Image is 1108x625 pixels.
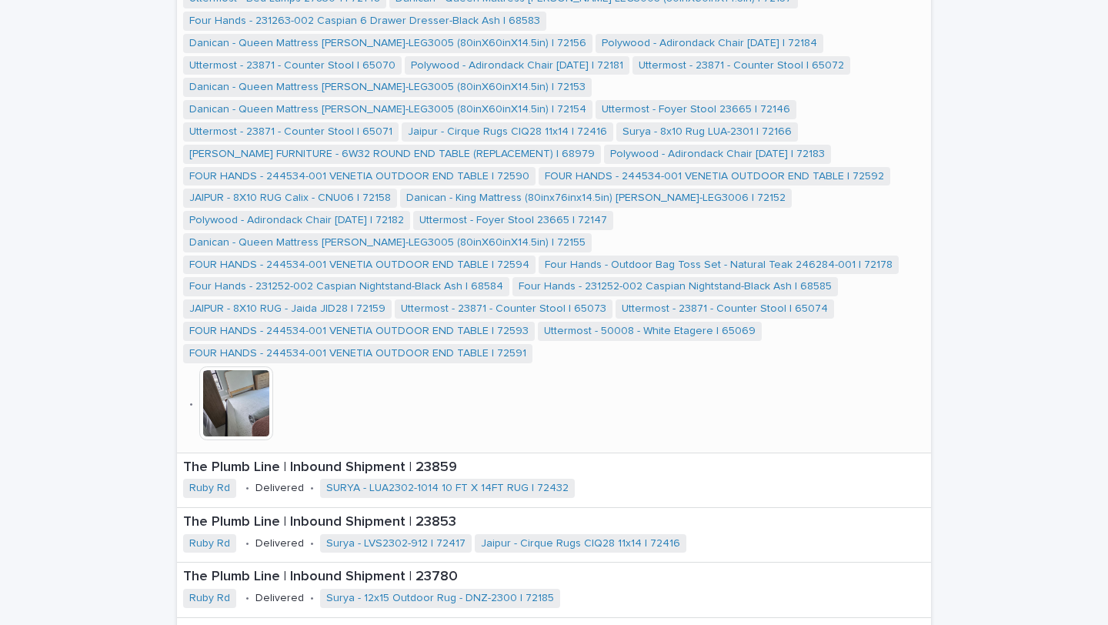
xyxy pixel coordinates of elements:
[189,398,193,411] p: •
[310,482,314,495] p: •
[245,537,249,550] p: •
[622,125,792,139] a: Surya - 8x10 Rug LUA-2301 | 72166
[189,325,529,338] a: FOUR HANDS - 244534-001 VENETIA OUTDOOR END TABLE | 72593
[401,302,606,316] a: Uttermost - 23871 - Counter Stool | 65073
[189,280,503,293] a: Four Hands - 231252-002 Caspian Nightstand-Black Ash | 68584
[189,148,595,161] a: [PERSON_NAME] FURNITURE - 6W32 ROUND END TABLE (REPLACEMENT) | 68979
[189,537,230,550] a: Ruby Rd
[610,148,825,161] a: Polywood - Adirondack Chair [DATE] | 72183
[189,482,230,495] a: Ruby Rd
[326,482,569,495] a: SURYA - LUA2302-1014 10 FT X 14FT RUG | 72432
[177,563,931,617] a: The Plumb Line | Inbound Shipment | 23780Ruby Rd •Delivered•Surya - 12x15 Outdoor Rug - DNZ-2300 ...
[481,537,680,550] a: Jaipur - Cirque Rugs CIQ28 11x14 | 72416
[245,592,249,605] p: •
[326,592,554,605] a: Surya - 12x15 Outdoor Rug - DNZ-2300 | 72185
[310,537,314,550] p: •
[183,460,852,476] p: The Plumb Line | Inbound Shipment | 23859
[408,125,607,139] a: Jaipur - Cirque Rugs CIQ28 11x14 | 72416
[189,81,586,94] a: Danican - Queen Mattress [PERSON_NAME]-LEG3005 (80inX60inX14.5in) | 72153
[189,592,230,605] a: Ruby Rd
[189,125,392,139] a: Uttermost - 23871 - Counter Stool | 65071
[255,482,304,495] p: Delivered
[602,37,817,50] a: Polywood - Adirondack Chair [DATE] | 72184
[639,59,844,72] a: Uttermost - 23871 - Counter Stool | 65072
[406,192,786,205] a: Danican - King Mattress (80inx76inx14.5in) [PERSON_NAME]-LEG3006 | 72152
[189,192,391,205] a: JAIPUR - 8X10 RUG Calix - CNU06 | 72158
[189,236,586,249] a: Danican - Queen Mattress [PERSON_NAME]-LEG3005 (80inX60inX14.5in) | 72155
[545,259,893,272] a: Four Hands - Outdoor Bag Toss Set - Natural Teak 246284-001 | 72178
[419,214,607,227] a: Uttermost - Foyer Stool 23665 | 72147
[189,15,540,28] a: Four Hands - 231263-002 Caspian 6 Drawer Dresser-Black Ash | 68583
[245,482,249,495] p: •
[545,170,884,183] a: FOUR HANDS - 244534-001 VENETIA OUTDOOR END TABLE | 72592
[189,347,526,360] a: FOUR HANDS - 244534-001 VENETIA OUTDOOR END TABLE | 72591
[189,103,586,116] a: Danican - Queen Mattress [PERSON_NAME]-LEG3005 (80inX60inX14.5in) | 72154
[189,214,404,227] a: Polywood - Adirondack Chair [DATE] | 72182
[544,325,756,338] a: Uttermost - 50008 - White Etagere | 65069
[177,508,931,563] a: The Plumb Line | Inbound Shipment | 23853Ruby Rd •Delivered•Surya - LVS2302-912 | 72417 Jaipur - ...
[189,59,395,72] a: Uttermost - 23871 - Counter Stool | 65070
[177,453,931,508] a: The Plumb Line | Inbound Shipment | 23859Ruby Rd •Delivered•SURYA - LUA2302-1014 10 FT X 14FT RUG...
[622,302,828,316] a: Uttermost - 23871 - Counter Stool | 65074
[411,59,623,72] a: Polywood - Adirondack Chair [DATE] | 72181
[255,592,304,605] p: Delivered
[183,569,838,586] p: The Plumb Line | Inbound Shipment | 23780
[519,280,832,293] a: Four Hands - 231252-002 Caspian Nightstand-Black Ash | 68585
[189,302,385,316] a: JAIPUR - 8X10 RUG - Jaida JID28 | 72159
[189,259,529,272] a: FOUR HANDS - 244534-001 VENETIA OUTDOOR END TABLE | 72594
[602,103,790,116] a: Uttermost - Foyer Stool 23665 | 72146
[310,592,314,605] p: •
[189,37,586,50] a: Danican - Queen Mattress [PERSON_NAME]-LEG3005 (80inX60inX14.5in) | 72156
[183,514,925,531] p: The Plumb Line | Inbound Shipment | 23853
[189,170,529,183] a: FOUR HANDS - 244534-001 VENETIA OUTDOOR END TABLE | 72590
[326,537,466,550] a: Surya - LVS2302-912 | 72417
[255,537,304,550] p: Delivered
